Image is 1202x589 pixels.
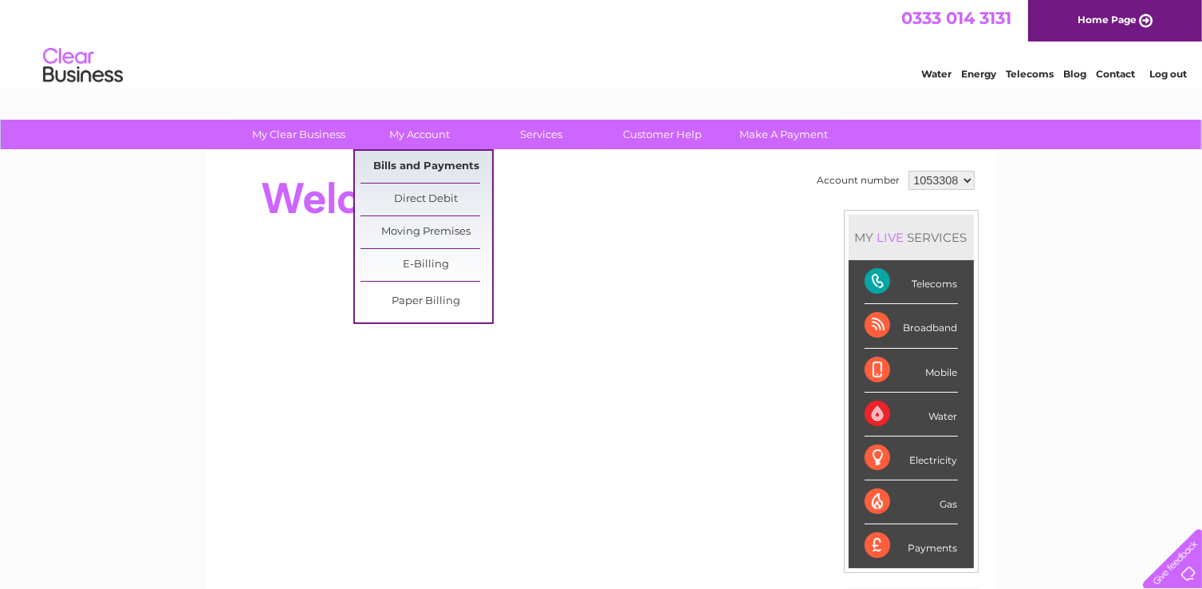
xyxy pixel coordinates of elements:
div: Clear Business is a trading name of Verastar Limited (registered in [GEOGRAPHIC_DATA] No. 3667643... [225,9,979,77]
div: MY SERVICES [849,215,974,260]
a: Contact [1096,68,1135,80]
div: Electricity [865,437,958,480]
a: Bills and Payments [361,151,492,183]
a: Water [921,68,952,80]
a: Log out [1149,68,1187,80]
div: Broadband [865,304,958,348]
a: Make A Payment [718,120,849,149]
div: Payments [865,524,958,567]
a: Telecoms [1006,68,1054,80]
a: E-Billing [361,249,492,281]
a: My Clear Business [233,120,365,149]
a: Customer Help [597,120,728,149]
img: logo.png [42,42,124,90]
a: Energy [961,68,996,80]
div: Telecoms [865,260,958,304]
td: Account number [814,167,904,194]
a: Moving Premises [361,216,492,248]
div: LIVE [874,230,908,245]
div: Mobile [865,349,958,393]
div: Water [865,393,958,437]
a: My Account [354,120,486,149]
a: 0333 014 3131 [901,8,1011,28]
a: Direct Debit [361,184,492,215]
a: Blog [1063,68,1086,80]
div: Gas [865,480,958,524]
a: Paper Billing [361,286,492,318]
a: Services [475,120,607,149]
